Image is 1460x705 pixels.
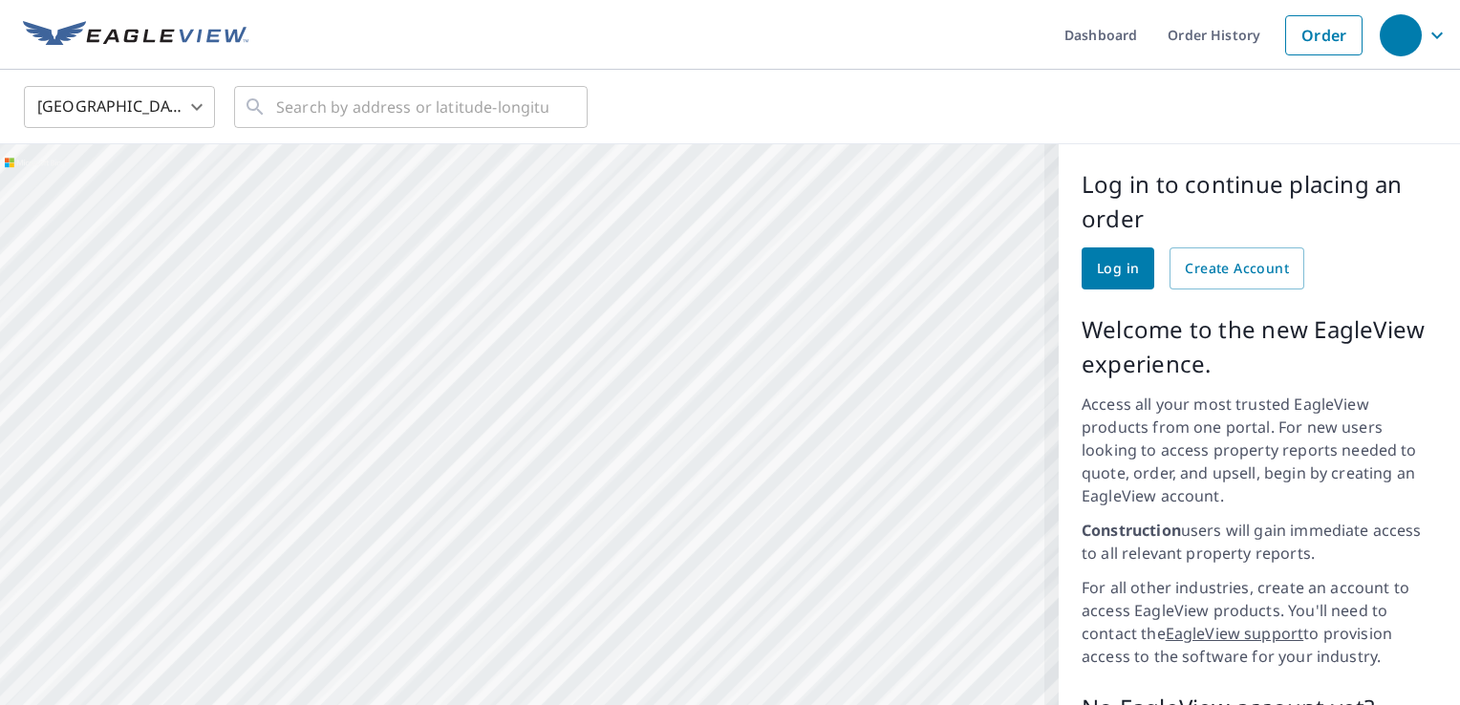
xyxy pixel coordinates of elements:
[1082,312,1437,381] p: Welcome to the new EagleView experience.
[1082,519,1437,565] p: users will gain immediate access to all relevant property reports.
[24,80,215,134] div: [GEOGRAPHIC_DATA]
[1170,247,1304,289] a: Create Account
[1082,167,1437,236] p: Log in to continue placing an order
[1185,257,1289,281] span: Create Account
[1166,623,1304,644] a: EagleView support
[1082,393,1437,507] p: Access all your most trusted EagleView products from one portal. For new users looking to access ...
[1285,15,1363,55] a: Order
[23,21,248,50] img: EV Logo
[1082,247,1154,289] a: Log in
[1097,257,1139,281] span: Log in
[1082,576,1437,668] p: For all other industries, create an account to access EagleView products. You'll need to contact ...
[1082,520,1181,541] strong: Construction
[276,80,548,134] input: Search by address or latitude-longitude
